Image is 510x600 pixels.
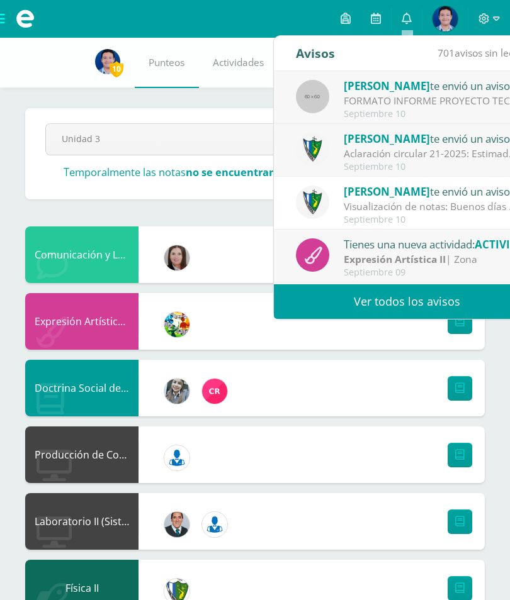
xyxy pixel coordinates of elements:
img: 2306758994b507d40baaa54be1d4aa7e.png [164,512,190,537]
div: Producción de Contenidos Digitales [25,426,139,483]
div: Avisos [296,36,335,70]
strong: Expresión Artística II [344,252,446,266]
span: Unidad 3 [62,124,418,153]
img: e19e236b26c8628caae8f065919779ad.png [95,49,120,74]
div: Comunicación y Lenguaje L3 Inglés [25,226,139,283]
span: Punteos [149,56,184,69]
img: 8af0450cf43d44e38c4a1497329761f3.png [164,245,190,270]
h3: Temporalmente las notas . [64,165,339,179]
span: 701 [438,46,455,60]
span: Actividades [213,56,264,69]
img: 6ed6846fa57649245178fca9fc9a58dd.png [202,512,227,537]
div: Expresión Artística II [25,293,139,350]
img: 9f174a157161b4ddbe12118a61fed988.png [296,133,329,166]
strong: no se encuentran disponibles [186,165,336,179]
img: 6ed6846fa57649245178fca9fc9a58dd.png [164,445,190,470]
img: e19e236b26c8628caae8f065919779ad.png [433,6,458,31]
a: Unidad 3 [46,124,464,155]
a: Punteos [135,38,199,88]
img: 9f174a157161b4ddbe12118a61fed988.png [296,186,329,219]
span: [PERSON_NAME] [344,131,430,146]
span: [PERSON_NAME] [344,79,430,93]
img: 159e24a6ecedfdf8f489544946a573f0.png [164,312,190,337]
img: 866c3f3dc5f3efb798120d7ad13644d9.png [202,379,227,404]
span: 10 [110,61,123,77]
img: cba4c69ace659ae4cf02a5761d9a2473.png [164,379,190,404]
div: Laboratorio II (Sistema Operativo Macintoch) [25,493,139,550]
img: 60x60 [296,80,329,113]
span: [PERSON_NAME] [344,184,430,199]
div: Doctrina Social de la Iglesia [25,360,139,416]
a: Actividades [199,38,278,88]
